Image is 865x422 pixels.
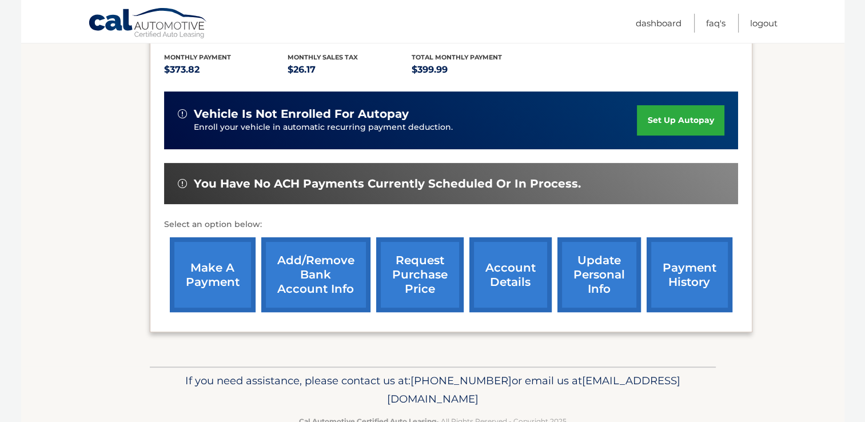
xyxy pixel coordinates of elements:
a: Add/Remove bank account info [261,237,370,312]
a: set up autopay [637,105,724,136]
a: Cal Automotive [88,7,208,41]
a: Dashboard [636,14,681,33]
span: You have no ACH payments currently scheduled or in process. [194,177,581,191]
span: vehicle is not enrolled for autopay [194,107,409,121]
a: FAQ's [706,14,726,33]
a: make a payment [170,237,256,312]
span: Total Monthly Payment [412,53,502,61]
p: $26.17 [288,62,412,78]
span: [EMAIL_ADDRESS][DOMAIN_NAME] [387,374,680,405]
p: If you need assistance, please contact us at: or email us at [157,372,708,408]
a: Logout [750,14,778,33]
img: alert-white.svg [178,179,187,188]
a: request purchase price [376,237,464,312]
a: update personal info [557,237,641,312]
img: alert-white.svg [178,109,187,118]
p: $373.82 [164,62,288,78]
span: [PHONE_NUMBER] [410,374,512,387]
p: $399.99 [412,62,536,78]
a: payment history [647,237,732,312]
p: Enroll your vehicle in automatic recurring payment deduction. [194,121,637,134]
span: Monthly Payment [164,53,231,61]
a: account details [469,237,552,312]
span: Monthly sales Tax [288,53,358,61]
p: Select an option below: [164,218,738,232]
